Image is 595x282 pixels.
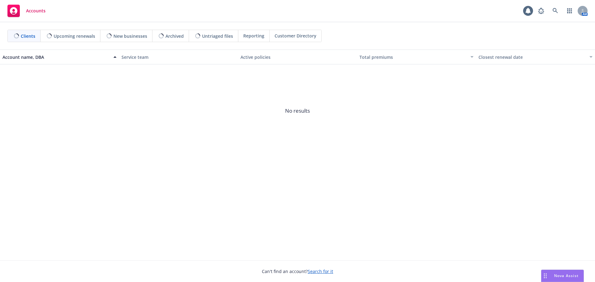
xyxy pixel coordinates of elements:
a: Search [549,5,562,17]
span: Clients [21,33,35,39]
button: Closest renewal date [476,50,595,64]
a: Accounts [5,2,48,20]
span: Reporting [243,33,264,39]
button: Total premiums [357,50,476,64]
span: Upcoming renewals [54,33,95,39]
div: Closest renewal date [478,54,586,60]
span: Nova Assist [554,273,579,278]
button: Service team [119,50,238,64]
span: Untriaged files [202,33,233,39]
span: Can't find an account? [262,268,333,275]
button: Nova Assist [541,270,584,282]
div: Drag to move [541,270,549,282]
div: Account name, DBA [2,54,110,60]
span: Accounts [26,8,46,13]
a: Report a Bug [535,5,547,17]
span: Archived [165,33,184,39]
button: Active policies [238,50,357,64]
div: Service team [121,54,236,60]
span: Customer Directory [275,33,316,39]
div: Total premiums [359,54,467,60]
div: Active policies [240,54,355,60]
span: New businesses [113,33,147,39]
a: Search for it [308,268,333,274]
a: Switch app [563,5,576,17]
